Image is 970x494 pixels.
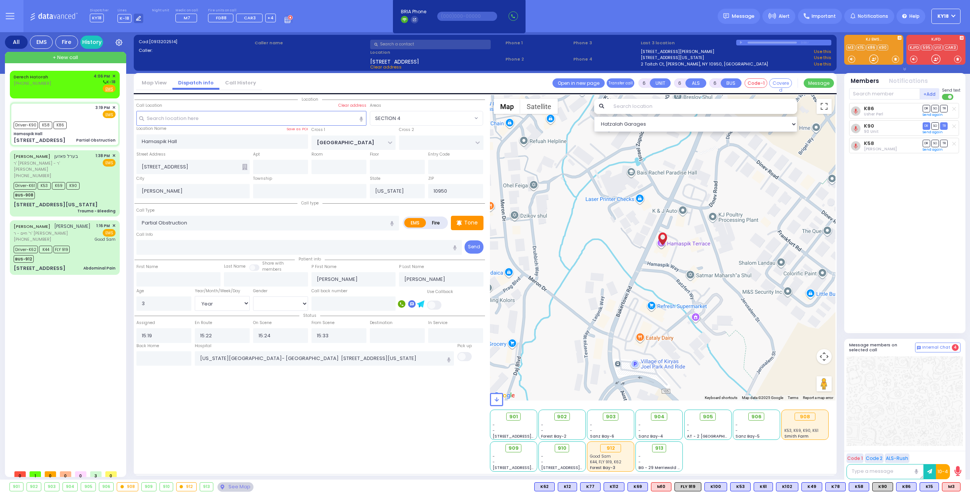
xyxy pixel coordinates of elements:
span: SO [931,140,939,147]
span: 906 [751,413,762,421]
button: ALS-Rush [885,453,909,463]
span: 0 [45,471,56,477]
a: KJFD [908,45,920,50]
img: comment-alt.png [917,346,921,350]
label: ZIP [428,176,434,182]
input: Search a contact [370,40,491,49]
label: Hospital [195,343,211,349]
span: - [687,428,689,433]
div: BLS [558,482,577,491]
span: - [541,453,543,459]
div: BLS [754,482,773,491]
u: EMS [105,86,113,92]
span: ✕ [112,223,116,229]
span: [STREET_ADDRESS][PERSON_NAME] [541,465,613,471]
a: [STREET_ADDRESS][US_STATE] [641,55,704,61]
a: M3 [846,45,855,50]
label: En Route [195,320,212,326]
div: M10 [651,482,671,491]
button: Covered [769,78,792,88]
label: Cross 1 [311,127,325,133]
div: [STREET_ADDRESS] [14,137,66,144]
span: Call type [297,200,322,206]
a: K58 [864,140,874,146]
a: Util [933,45,943,50]
a: [PERSON_NAME] [14,153,50,159]
span: 913 [655,444,663,452]
img: message.svg [723,13,729,19]
div: 905 [81,483,95,491]
button: 10-4 [936,464,950,479]
img: Logo [30,11,80,21]
div: 913 [200,483,213,491]
div: Trauma - Bleeding [77,208,116,214]
span: 901 [509,413,518,421]
span: - [541,428,543,433]
span: [PHONE_NUMBER] [14,80,51,86]
button: Code 1 [846,453,864,463]
div: Abdominal Pain [83,265,116,271]
span: SECTION 4 [370,111,472,125]
span: - [493,428,495,433]
label: Dispatcher [90,8,109,13]
button: KY18 [931,9,961,24]
button: Message [804,78,834,88]
label: Call Info [136,232,153,238]
label: KJ EMS... [844,37,903,43]
span: Forest Bay-3 [590,465,615,471]
span: Sanz Bay-4 [638,433,663,439]
span: SECTION 4 [370,111,483,125]
span: Driver-K62 [14,246,38,253]
div: K100 [704,482,727,491]
label: Save as POI [286,126,308,132]
span: Phone 4 [573,56,638,62]
label: Call Type [136,207,155,213]
span: Patient info [295,256,325,262]
button: UNIT [650,78,671,88]
a: History [80,36,103,49]
div: BLS [534,482,555,491]
span: Location [298,97,322,102]
span: 0 [60,471,71,477]
span: [PERSON_NAME] [54,223,91,229]
span: Driver-K90 [14,122,38,129]
label: Lines [117,8,144,13]
label: Township [253,176,272,182]
div: Partial Obstruction [76,137,116,143]
div: FLY 919 [674,482,701,491]
span: +4 [268,15,274,21]
span: KY18 [937,13,949,20]
span: בערל פאזען [54,153,78,159]
div: BLS [776,482,798,491]
span: 1:16 PM [96,223,110,229]
a: Send again [923,112,943,117]
span: ר' חיים - ר' [PERSON_NAME] [14,230,91,237]
span: - [638,459,641,465]
span: Good Sam [95,237,116,242]
div: 906 [99,483,114,491]
div: ALS [942,482,961,491]
label: Last 3 location [641,40,736,46]
label: Turn off text [942,93,954,101]
a: 2 Taitch Ct, [PERSON_NAME], NY 10950, [GEOGRAPHIC_DATA] [641,61,768,67]
span: - [590,428,592,433]
label: Last Name [224,263,246,270]
span: EMS [103,229,116,237]
span: SO [931,105,939,112]
span: 1:38 PM [95,153,110,159]
button: Members [851,77,879,86]
label: Clear address [338,103,366,109]
div: K62 [534,482,555,491]
a: Send again [923,147,943,152]
a: [PERSON_NAME] [14,223,50,229]
span: DR [923,105,930,112]
a: Map View [136,79,172,86]
div: K53 [730,482,751,491]
span: - [493,422,495,428]
label: Gender [253,288,268,294]
label: P Last Name [399,264,424,270]
label: Areas [370,103,381,109]
div: 902 [27,483,41,491]
span: Clear address [370,64,402,70]
label: In Service [428,320,447,326]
